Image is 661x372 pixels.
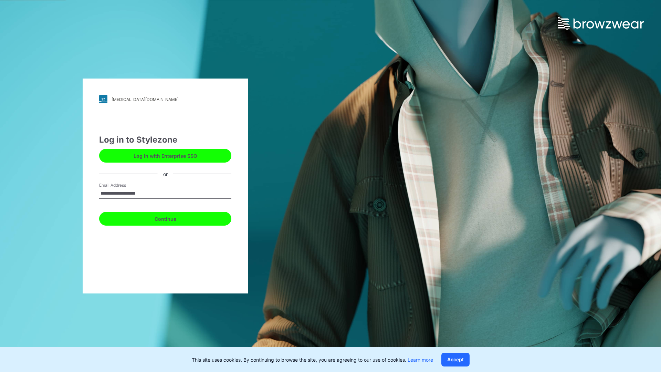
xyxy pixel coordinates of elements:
[99,182,147,188] label: Email Address
[99,134,231,146] div: Log in to Stylezone
[158,170,173,177] div: or
[99,95,231,103] a: [MEDICAL_DATA][DOMAIN_NAME]
[408,357,433,363] a: Learn more
[112,97,179,102] div: [MEDICAL_DATA][DOMAIN_NAME]
[558,17,644,30] img: browzwear-logo.e42bd6dac1945053ebaf764b6aa21510.svg
[192,356,433,363] p: This site uses cookies. By continuing to browse the site, you are agreeing to our use of cookies.
[99,212,231,226] button: Continue
[441,353,470,366] button: Accept
[99,149,231,163] button: Log in with Enterprise SSO
[99,95,107,103] img: stylezone-logo.562084cfcfab977791bfbf7441f1a819.svg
